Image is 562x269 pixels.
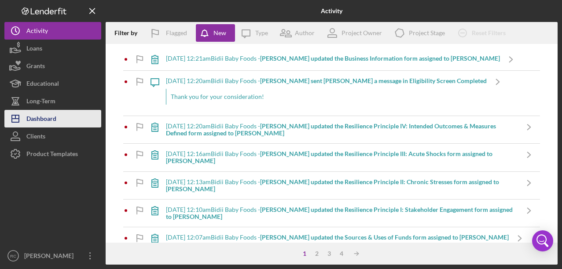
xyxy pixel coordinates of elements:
[144,172,540,199] a: [DATE] 12:13amBidii Baby Foods -[PERSON_NAME] updated the Resilience Principle II: Chronic Stress...
[144,144,540,171] a: [DATE] 12:16amBidii Baby Foods -[PERSON_NAME] updated the Resilience Principle III: Acute Shocks ...
[144,48,522,70] a: [DATE] 12:21amBidii Baby Foods -[PERSON_NAME] updated the Business Information form assigned to [...
[166,89,487,105] div: Thank you for your consideration!
[166,150,492,164] b: [PERSON_NAME] updated the Resilience Principle III: Acute Shocks form assigned to [PERSON_NAME]
[4,127,101,145] button: Clients
[144,71,509,116] a: [DATE] 12:20amBidii Baby Foods -[PERSON_NAME] sent [PERSON_NAME] a message in Eligibility Screen ...
[166,150,518,164] div: [DATE] 12:16am Bidii Baby Foods -
[144,200,540,227] a: [DATE] 12:10amBidii Baby Foods -[PERSON_NAME] updated the Resilience Principle I: Stakeholder Eng...
[10,254,16,258] text: RC
[166,77,487,84] div: [DATE] 12:20am Bidii Baby Foods -
[144,24,196,42] button: Flagged
[4,75,101,92] button: Educational
[4,22,101,40] button: Activity
[452,24,514,42] button: Reset Filters
[26,75,59,95] div: Educational
[472,24,506,42] div: Reset Filters
[260,77,487,84] b: [PERSON_NAME] sent [PERSON_NAME] a message in Eligibility Screen Completed
[335,250,348,257] div: 4
[26,92,55,112] div: Long-Term
[4,40,101,57] button: Loans
[26,57,45,77] div: Grants
[311,250,323,257] div: 2
[26,110,56,130] div: Dashboard
[4,92,101,110] button: Long-Term
[166,206,513,220] b: [PERSON_NAME] updated the Resilience Principle I: Stakeholder Engagement form assigned to [PERSON...
[166,24,187,42] div: Flagged
[26,145,78,165] div: Product Templates
[323,250,335,257] div: 3
[166,178,518,193] div: [DATE] 12:13am Bidii Baby Foods -
[409,29,445,36] div: Project Stage
[144,116,540,143] a: [DATE] 12:20amBidii Baby Foods -[PERSON_NAME] updated the Resilience Principle IV: Intended Outco...
[26,22,48,42] div: Activity
[4,110,101,127] button: Dashboard
[166,55,500,62] div: [DATE] 12:21am Bidii Baby Foods -
[295,29,315,36] div: Author
[4,57,101,75] button: Grants
[26,40,42,59] div: Loans
[26,127,45,147] div: Clients
[532,230,553,251] div: Open Intercom Messenger
[196,24,235,42] button: New
[260,233,509,241] b: [PERSON_NAME] updated the Sources & Uses of Funds form assigned to [PERSON_NAME]
[166,206,518,220] div: [DATE] 12:10am Bidii Baby Foods -
[166,122,496,137] b: [PERSON_NAME] updated the Resilience Principle IV: Intended Outcomes & Measures Defined form assi...
[213,24,226,42] div: New
[298,250,311,257] div: 1
[321,7,342,15] b: Activity
[255,29,268,36] div: Type
[166,234,509,241] div: [DATE] 12:07am Bidii Baby Foods -
[166,123,518,137] div: [DATE] 12:20am Bidii Baby Foods -
[166,178,499,193] b: [PERSON_NAME] updated the Resilience Principle II: Chronic Stresses form assigned to [PERSON_NAME]
[4,145,101,163] button: Product Templates
[22,247,79,267] div: [PERSON_NAME]
[114,29,144,36] div: Filter by
[260,55,500,62] b: [PERSON_NAME] updated the Business Information form assigned to [PERSON_NAME]
[342,29,382,36] div: Project Owner
[4,247,101,265] button: RC[PERSON_NAME]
